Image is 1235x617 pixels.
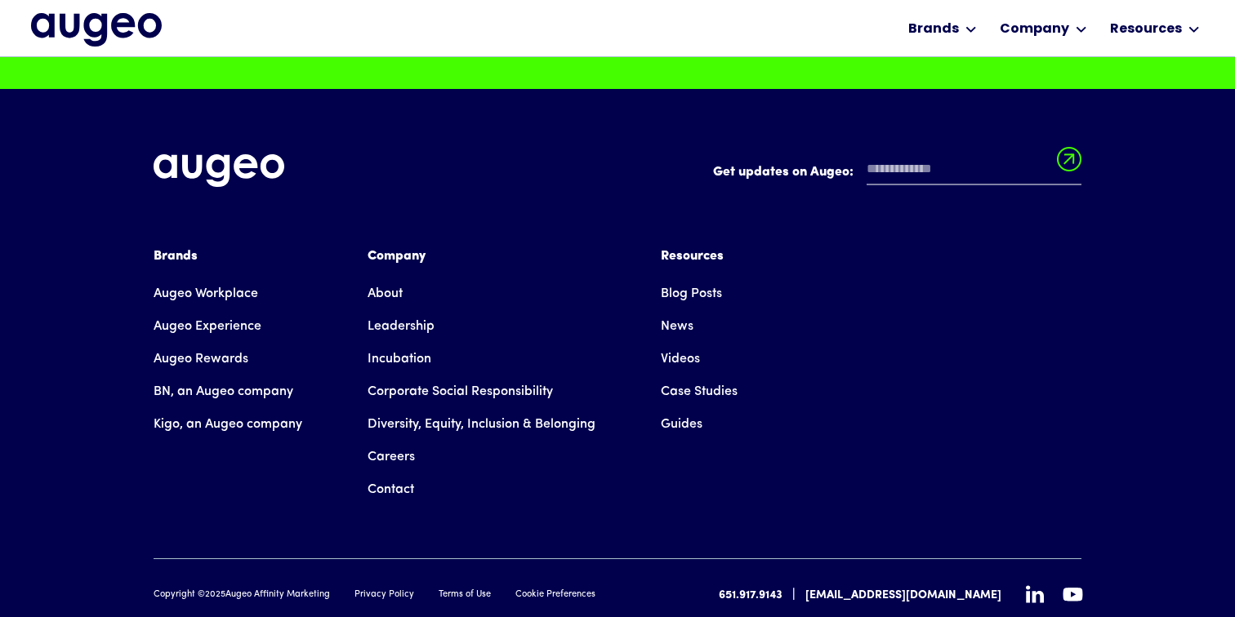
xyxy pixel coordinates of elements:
a: Incubation [368,343,431,375]
a: Contact [368,473,414,506]
a: Augeo Rewards [154,343,248,375]
a: Privacy Policy [354,588,414,602]
img: Augeo's full logo in midnight blue. [31,13,162,46]
a: Guides [661,408,702,441]
div: Company [368,246,595,266]
a: Leadership [368,310,435,343]
a: [EMAIL_ADDRESS][DOMAIN_NAME] [805,587,1001,604]
input: Submit [1057,147,1081,181]
form: Email Form [713,154,1081,193]
a: Videos [661,343,700,375]
a: Cookie Preferences [515,588,595,602]
div: Copyright © Augeo Affinity Marketing [154,588,330,602]
div: | [792,585,796,605]
a: Diversity, Equity, Inclusion & Belonging [368,408,595,441]
div: Brands [908,20,959,39]
a: Blog Posts [661,277,722,310]
img: Augeo's full logo in white. [154,154,284,188]
div: Resources [661,246,738,266]
a: 651.917.9143 [719,587,782,604]
a: BN, an Augeo company [154,375,293,408]
a: Kigo, an Augeo company [154,408,302,441]
a: About [368,277,403,310]
a: home [31,13,162,46]
div: Resources [1110,20,1182,39]
div: Company [1000,20,1069,39]
a: Case Studies [661,375,738,408]
a: Terms of Use [439,588,491,602]
label: Get updates on Augeo: [713,162,854,182]
a: Careers [368,441,415,473]
a: Augeo Workplace [154,277,258,310]
a: News [661,310,693,343]
span: 2025 [205,590,225,599]
div: Brands [154,246,302,266]
a: Augeo Experience [154,310,261,343]
a: Corporate Social Responsibility [368,375,553,408]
